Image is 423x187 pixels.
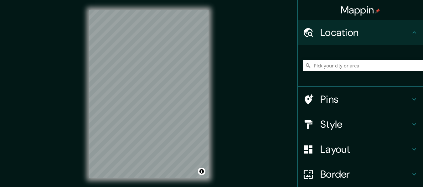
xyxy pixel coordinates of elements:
[198,168,205,175] button: Toggle attribution
[320,143,410,155] h4: Layout
[303,60,423,71] input: Pick your city or area
[298,87,423,112] div: Pins
[320,93,410,106] h4: Pins
[320,168,410,180] h4: Border
[341,4,380,16] h4: Mappin
[298,137,423,162] div: Layout
[298,20,423,45] div: Location
[375,8,380,13] img: pin-icon.png
[298,162,423,187] div: Border
[320,118,410,130] h4: Style
[89,10,209,178] canvas: Map
[298,112,423,137] div: Style
[320,26,410,39] h4: Location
